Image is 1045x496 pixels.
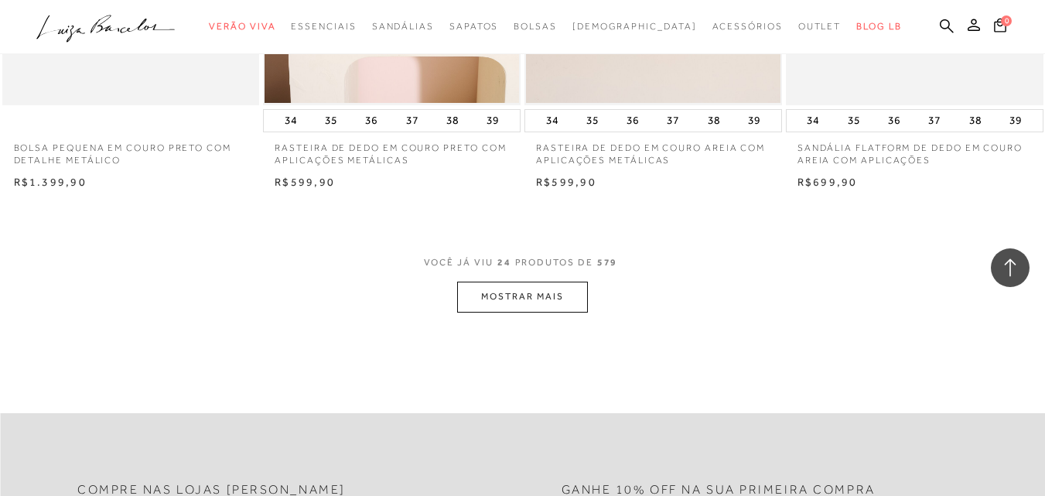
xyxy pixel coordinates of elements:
[320,110,342,132] button: 35
[712,12,783,41] a: noSubCategoriesText
[2,132,260,168] a: BOLSA PEQUENA EM COURO PRETO COM DETALHE METÁLICO
[372,21,434,32] span: Sandálias
[582,110,603,132] button: 35
[209,21,275,32] span: Verão Viva
[797,176,858,188] span: R$699,90
[572,12,697,41] a: noSubCategoriesText
[263,132,521,168] a: RASTEIRA DE DEDO EM COURO PRETO COM APLICAÇÕES METÁLICAS
[457,282,587,312] button: MOSTRAR MAIS
[372,12,434,41] a: noSubCategoriesText
[622,110,644,132] button: 36
[209,12,275,41] a: noSubCategoriesText
[424,257,622,268] span: VOCÊ JÁ VIU PRODUTOS DE
[360,110,382,132] button: 36
[401,110,423,132] button: 37
[524,132,782,168] a: RASTEIRA DE DEDO EM COURO AREIA COM APLICAÇÕES METÁLICAS
[449,12,498,41] a: noSubCategoriesText
[280,110,302,132] button: 34
[442,110,463,132] button: 38
[449,21,498,32] span: Sapatos
[275,176,335,188] span: R$599,90
[291,12,356,41] a: noSubCategoriesText
[856,12,901,41] a: BLOG LB
[291,21,356,32] span: Essenciais
[712,21,783,32] span: Acessórios
[541,110,563,132] button: 34
[798,21,842,32] span: Outlet
[965,110,986,132] button: 38
[597,257,618,268] span: 579
[989,17,1011,38] button: 0
[14,176,87,188] span: R$1.399,90
[924,110,945,132] button: 37
[703,110,725,132] button: 38
[843,110,865,132] button: 35
[883,110,905,132] button: 36
[536,176,596,188] span: R$599,90
[1001,15,1012,26] span: 0
[856,21,901,32] span: BLOG LB
[572,21,697,32] span: [DEMOGRAPHIC_DATA]
[514,12,557,41] a: noSubCategoriesText
[662,110,684,132] button: 37
[802,110,824,132] button: 34
[786,132,1043,168] a: SANDÁLIA FLATFORM DE DEDO EM COURO AREIA COM APLICAÇÕES
[743,110,765,132] button: 39
[1005,110,1026,132] button: 39
[798,12,842,41] a: noSubCategoriesText
[497,257,511,268] span: 24
[514,21,557,32] span: Bolsas
[482,110,504,132] button: 39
